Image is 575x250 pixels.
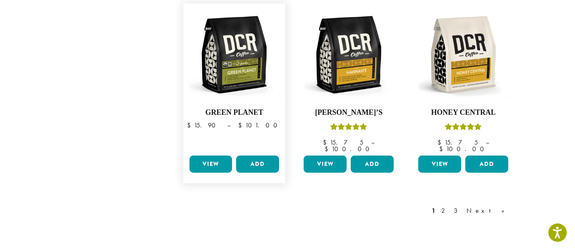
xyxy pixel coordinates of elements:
[416,8,510,152] a: Honey CentralRated 5.00 out of 5
[416,108,510,117] h4: Honey Central
[323,138,363,147] bdi: 15.75
[236,156,279,173] button: Add
[187,8,282,152] a: Green Planet
[330,122,367,134] div: Rated 5.00 out of 5
[187,8,281,102] img: DCR-12oz-FTO-Green-Planet-Stock-scaled.png
[189,156,232,173] a: View
[302,8,396,152] a: [PERSON_NAME]’sRated 5.00 out of 5
[302,108,396,117] h4: [PERSON_NAME]’s
[228,121,231,129] span: –
[187,108,282,117] h4: Green Planet
[239,121,282,129] bdi: 101.00
[437,138,444,147] span: $
[486,138,489,147] span: –
[302,8,396,102] img: DCR-12oz-Hannahs-Stock-scaled.png
[371,138,374,147] span: –
[465,206,512,216] a: Next »
[239,121,246,129] span: $
[465,156,508,173] button: Add
[187,121,220,129] bdi: 15.90
[323,138,330,147] span: $
[439,145,488,153] bdi: 100.00
[187,121,194,129] span: $
[440,206,450,216] a: 2
[453,206,463,216] a: 3
[431,206,437,216] a: 1
[437,138,478,147] bdi: 15.75
[304,156,347,173] a: View
[418,156,461,173] a: View
[325,145,331,153] span: $
[325,145,373,153] bdi: 100.00
[439,145,446,153] span: $
[351,156,394,173] button: Add
[445,122,482,134] div: Rated 5.00 out of 5
[416,8,510,102] img: DCR-12oz-Honey-Central-Stock-scaled.png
